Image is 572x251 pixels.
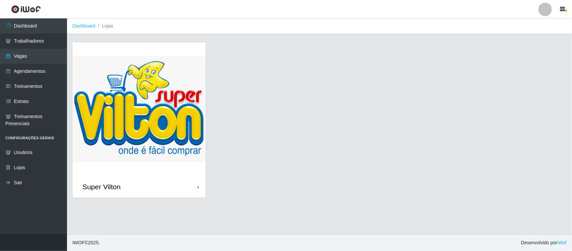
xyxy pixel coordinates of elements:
[72,42,206,176] img: cardImg
[521,239,567,246] span: Desenvolvido por
[72,42,206,198] a: Super Vilton
[67,18,572,34] nav: breadcrumb
[72,23,96,29] a: Dashboard
[11,5,41,13] img: CoreUI Logo
[96,22,113,30] li: Lojas
[557,240,567,245] a: iWof
[82,183,121,191] div: Super Vilton
[72,240,85,245] span: IWOF
[72,239,100,246] span: © 2025 .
